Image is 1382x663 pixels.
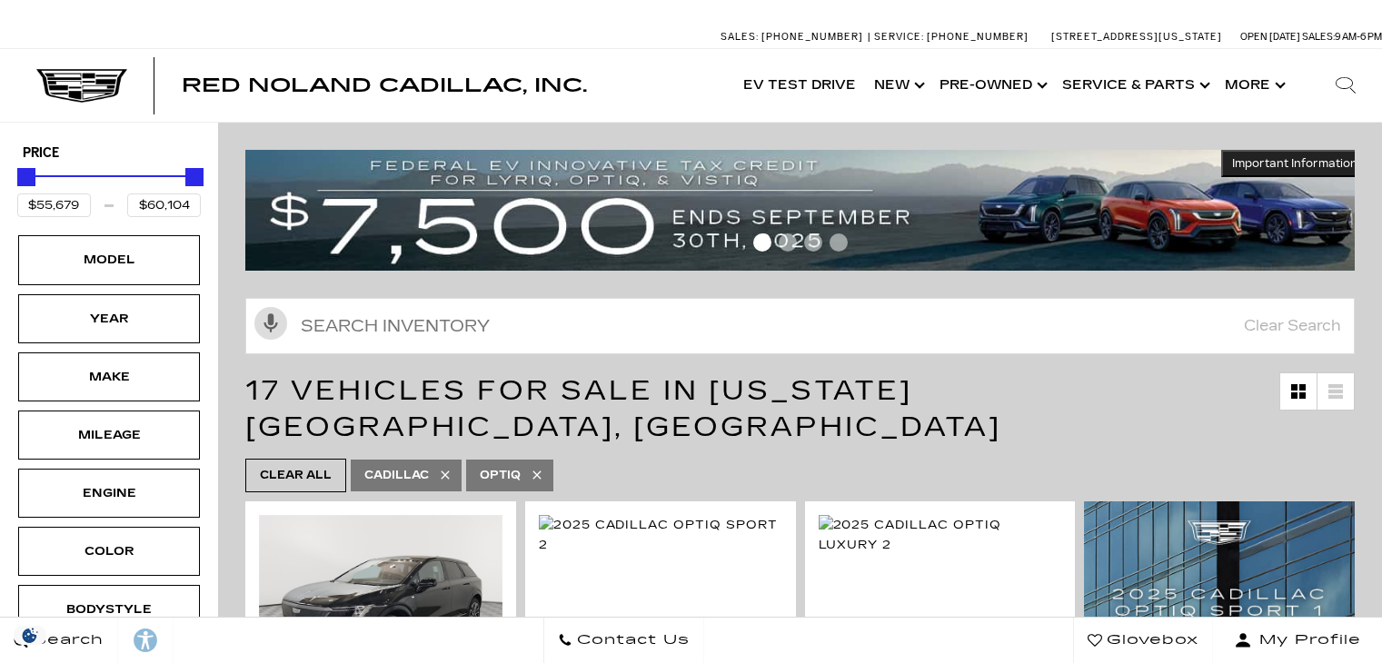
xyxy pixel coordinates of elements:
[18,294,200,343] div: YearYear
[1221,150,1368,177] button: Important Information
[539,515,782,555] img: 2025 Cadillac OPTIQ Sport 2
[260,464,332,487] span: Clear All
[868,32,1033,42] a: Service: [PHONE_NUMBER]
[17,168,35,186] div: Minimum Price
[245,374,1001,443] span: 17 Vehicles for Sale in [US_STATE][GEOGRAPHIC_DATA], [GEOGRAPHIC_DATA]
[572,628,690,653] span: Contact Us
[721,32,868,42] a: Sales: [PHONE_NUMBER]
[182,76,587,94] a: Red Noland Cadillac, Inc.
[17,162,201,217] div: Price
[9,626,51,645] img: Opt-Out Icon
[18,585,200,634] div: BodystyleBodystyle
[830,233,848,252] span: Go to slide 4
[185,168,204,186] div: Maximum Price
[245,150,1368,270] img: vrp-tax-ending-august-version
[721,31,759,43] span: Sales:
[364,464,429,487] span: Cadillac
[543,618,704,663] a: Contact Us
[1335,31,1382,43] span: 9 AM-6 PM
[874,31,924,43] span: Service:
[761,31,863,43] span: [PHONE_NUMBER]
[18,411,200,460] div: MileageMileage
[254,307,287,340] svg: Click to toggle on voice search
[64,541,154,561] div: Color
[245,298,1355,354] input: Search Inventory
[64,250,154,270] div: Model
[1213,618,1382,663] button: Open user profile menu
[927,31,1029,43] span: [PHONE_NUMBER]
[1302,31,1335,43] span: Sales:
[734,49,865,122] a: EV Test Drive
[1240,31,1300,43] span: Open [DATE]
[17,193,91,217] input: Minimum
[865,49,930,122] a: New
[1051,31,1222,43] a: [STREET_ADDRESS][US_STATE]
[930,49,1053,122] a: Pre-Owned
[64,425,154,445] div: Mileage
[23,145,195,162] h5: Price
[753,233,771,252] span: Go to slide 1
[64,367,154,387] div: Make
[18,235,200,284] div: ModelModel
[819,515,1062,555] img: 2025 Cadillac OPTIQ Luxury 2
[1232,156,1357,171] span: Important Information
[127,193,201,217] input: Maximum
[36,69,127,104] img: Cadillac Dark Logo with Cadillac White Text
[1073,618,1213,663] a: Glovebox
[1053,49,1216,122] a: Service & Parts
[9,626,51,645] section: Click to Open Cookie Consent Modal
[18,527,200,576] div: ColorColor
[480,464,521,487] span: Optiq
[182,74,587,96] span: Red Noland Cadillac, Inc.
[28,628,104,653] span: Search
[1102,628,1198,653] span: Glovebox
[1252,628,1361,653] span: My Profile
[1216,49,1291,122] button: More
[64,483,154,503] div: Engine
[64,599,154,619] div: Bodystyle
[18,469,200,518] div: EngineEngine
[779,233,797,252] span: Go to slide 2
[64,309,154,329] div: Year
[18,352,200,401] div: MakeMake
[804,233,822,252] span: Go to slide 3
